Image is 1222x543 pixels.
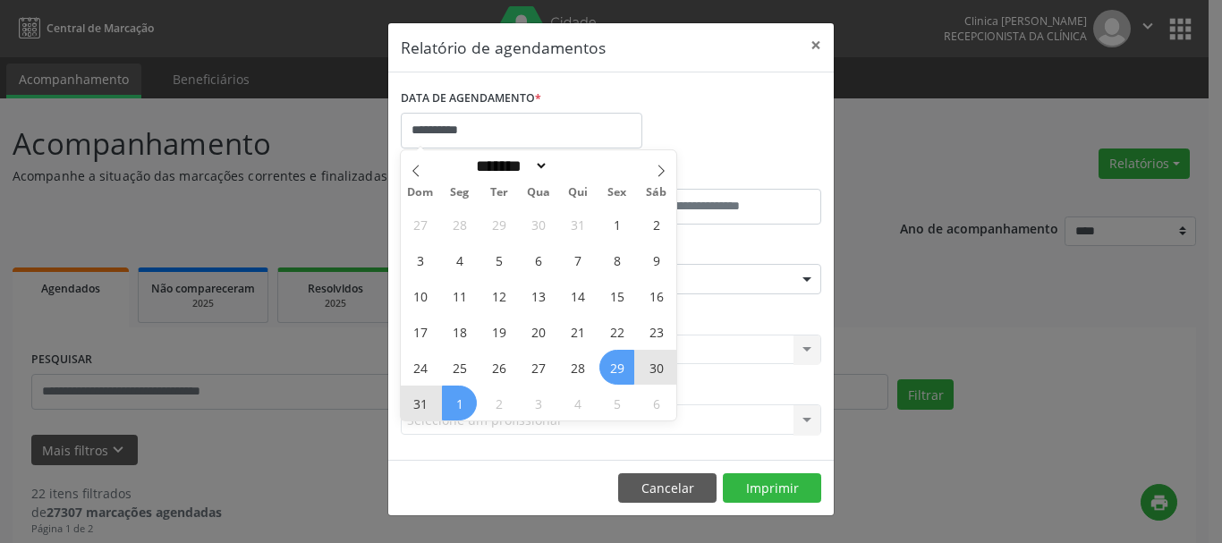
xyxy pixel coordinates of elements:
[442,242,477,277] span: Agosto 4, 2025
[403,314,437,349] span: Agosto 17, 2025
[560,207,595,242] span: Julho 31, 2025
[403,386,437,420] span: Agosto 31, 2025
[521,207,556,242] span: Julho 30, 2025
[403,278,437,313] span: Agosto 10, 2025
[481,350,516,385] span: Agosto 26, 2025
[403,350,437,385] span: Agosto 24, 2025
[639,350,674,385] span: Agosto 30, 2025
[548,157,607,175] input: Year
[560,350,595,385] span: Agosto 28, 2025
[560,386,595,420] span: Setembro 4, 2025
[481,207,516,242] span: Julho 29, 2025
[599,350,634,385] span: Agosto 29, 2025
[599,386,634,420] span: Setembro 5, 2025
[558,187,598,199] span: Qui
[521,242,556,277] span: Agosto 6, 2025
[618,473,717,504] button: Cancelar
[723,473,821,504] button: Imprimir
[481,314,516,349] span: Agosto 19, 2025
[481,386,516,420] span: Setembro 2, 2025
[639,207,674,242] span: Agosto 2, 2025
[639,314,674,349] span: Agosto 23, 2025
[521,350,556,385] span: Agosto 27, 2025
[442,350,477,385] span: Agosto 25, 2025
[401,36,606,59] h5: Relatório de agendamentos
[560,242,595,277] span: Agosto 7, 2025
[599,242,634,277] span: Agosto 8, 2025
[560,278,595,313] span: Agosto 14, 2025
[599,207,634,242] span: Agosto 1, 2025
[615,161,821,189] label: ATÉ
[598,187,637,199] span: Sex
[521,278,556,313] span: Agosto 13, 2025
[401,187,440,199] span: Dom
[440,187,479,199] span: Seg
[442,314,477,349] span: Agosto 18, 2025
[481,242,516,277] span: Agosto 5, 2025
[560,314,595,349] span: Agosto 21, 2025
[798,23,834,67] button: Close
[521,386,556,420] span: Setembro 3, 2025
[401,85,541,113] label: DATA DE AGENDAMENTO
[639,242,674,277] span: Agosto 9, 2025
[442,386,477,420] span: Setembro 1, 2025
[403,242,437,277] span: Agosto 3, 2025
[599,314,634,349] span: Agosto 22, 2025
[599,278,634,313] span: Agosto 15, 2025
[481,278,516,313] span: Agosto 12, 2025
[639,386,674,420] span: Setembro 6, 2025
[479,187,519,199] span: Ter
[470,157,548,175] select: Month
[521,314,556,349] span: Agosto 20, 2025
[519,187,558,199] span: Qua
[442,207,477,242] span: Julho 28, 2025
[639,278,674,313] span: Agosto 16, 2025
[403,207,437,242] span: Julho 27, 2025
[442,278,477,313] span: Agosto 11, 2025
[637,187,676,199] span: Sáb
